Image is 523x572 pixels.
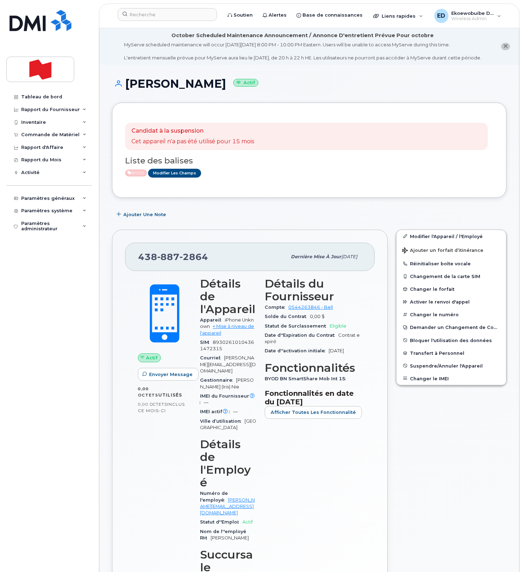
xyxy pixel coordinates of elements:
[329,348,344,353] span: [DATE]
[396,334,506,347] button: Bloquer l'utilisation des données
[124,41,481,61] div: MyServe scheduled maintenance will occur [DATE][DATE] 8:00 PM - 10:00 PM Eastern. Users will be u...
[200,340,213,345] span: SIM
[204,400,208,405] span: —
[200,317,225,323] span: Appareil
[180,252,208,262] span: 2864
[211,535,249,541] span: [PERSON_NAME]
[200,438,256,489] h3: Détails de l'Employé
[112,208,172,221] button: Ajouter une Note
[265,333,338,338] span: Date d''Expiration du Contrat
[396,243,506,257] button: Ajouter un forfait d’itinérance
[125,156,493,165] h3: Liste des balises
[200,418,245,424] span: Ville d’utilisation
[396,359,506,372] button: Suspendre/Annuler l'Appareil
[200,340,254,351] span: 89302610104361472315
[138,386,158,398] span: 0,00 Octets
[310,314,325,319] span: 0,00 $
[265,376,349,381] span: BYOD BN SmartShare Mob Int 15
[138,368,199,381] button: Envoyer Message
[125,169,147,177] span: Active
[291,254,341,259] span: Dernière mise à jour
[112,77,506,90] h1: [PERSON_NAME]
[157,252,180,262] span: 887
[200,377,254,389] span: [PERSON_NAME] (Iris) Nie
[396,270,506,283] button: Changement de la carte SIM
[200,324,254,335] a: + Mise à niveau de l'appareil
[265,362,362,374] h3: Fonctionnalités
[396,321,506,334] button: Demander un Changement de Compte
[138,252,208,262] span: 438
[233,79,258,87] small: Actif
[171,32,434,39] div: October Scheduled Maintenance Announcement / Annonce D'entretient Prévue Pour octobre
[265,389,362,406] h3: Fonctionnalités en date du [DATE]
[200,418,256,430] span: [GEOGRAPHIC_DATA]
[330,323,346,329] span: Eligible
[288,305,333,310] a: 0544263846 - Bell
[396,230,506,243] a: Modifier l'Appareil / l'Employé
[158,392,182,398] span: utilisés
[265,348,329,353] span: Date d''activation initiale
[501,43,510,50] button: close notification
[410,299,470,305] span: Activer le renvoi d'appel
[200,497,255,516] a: [PERSON_NAME][EMAIL_ADDRESS][DOMAIN_NAME]
[149,371,193,378] span: Envoyer Message
[200,355,224,360] span: Courriel
[271,409,356,416] span: Afficher Toutes les Fonctionnalité
[138,401,185,413] span: inclus ce mois-ci
[265,323,330,329] span: Statut de Surclassement
[396,295,506,308] button: Activer le renvoi d'appel
[233,409,238,414] span: —
[200,393,256,405] span: IMEI du Fournisseur
[131,138,254,146] p: Cet appareil n'a pas été utilisé pour 15 mois
[123,211,166,218] span: Ajouter une Note
[131,127,254,135] p: Candidat à la suspension
[138,402,167,407] span: 0,00 Octets
[341,254,357,259] span: [DATE]
[410,287,454,292] span: Changer le forfait
[200,317,254,329] span: iPhone Unknown
[265,406,362,419] button: Afficher Toutes les Fonctionnalité
[396,257,506,270] button: Réinitialiser boîte vocale
[200,355,256,374] span: [PERSON_NAME][EMAIL_ADDRESS][DOMAIN_NAME]
[402,248,483,254] span: Ajouter un forfait d’itinérance
[396,347,506,359] button: Transfert à Personnel
[396,283,506,295] button: Changer le forfait
[200,377,236,383] span: Gestionnaire
[200,277,256,316] h3: Détails de l'Appareil
[396,308,506,321] button: Changer le numéro
[265,277,362,303] h3: Détails du Fournisseur
[146,354,158,361] span: Actif
[148,169,201,178] a: Modifier les Champs
[200,519,242,525] span: Statut d''Emploi
[200,409,233,414] span: IMEI actif
[265,314,310,319] span: Solde du Contrat
[200,491,228,502] span: Numéro de l'employé
[396,372,506,385] button: Changer le IMEI
[200,529,246,541] span: Nom de l''employé RH
[410,363,483,368] span: Suspendre/Annuler l'Appareil
[265,305,288,310] span: Compte
[242,519,253,525] span: Actif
